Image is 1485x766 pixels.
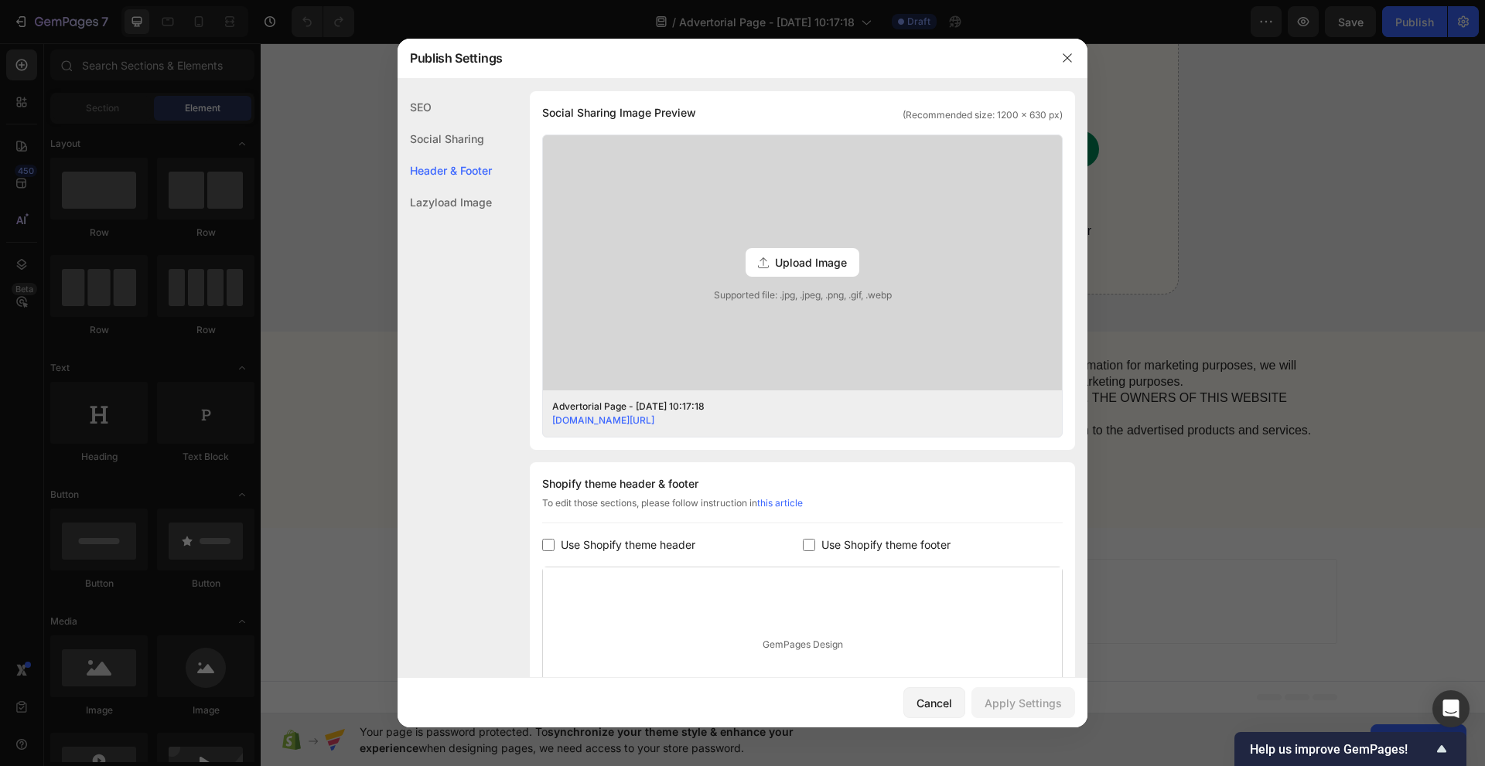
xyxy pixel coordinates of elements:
[445,542,539,558] div: Choose templates
[903,687,965,718] button: Cancel
[632,4,667,44] div: 10
[386,87,838,125] a: CHECK AVAILABILITY
[565,561,648,575] span: from URL or image
[552,400,1029,414] div: Advertorial Page - [DATE] 10:17:18
[543,288,1062,302] span: Supported file: .jpg, .jpeg, .png, .gif, .webp
[17,461,1207,474] p: Copyright © 2024 GemCommerce. All Rights Reserved.
[1250,742,1432,757] span: Help us improve GemPages!
[542,104,696,122] span: Social Sharing Image Preview
[757,497,803,509] a: this article
[398,155,492,186] div: Header & Footer
[985,695,1062,711] div: Apply Settings
[681,542,775,558] div: Add blank section
[706,4,741,44] div: 50
[669,561,784,575] span: then drag & drop elements
[398,38,1047,78] div: Publish Settings
[706,44,741,60] p: Sec
[543,567,1062,723] div: GemPages Design
[542,496,1063,523] div: To edit those sections, please follow instruction in
[561,536,695,554] span: Use Shopify theme header
[632,44,667,60] p: Min
[575,507,649,523] span: Add section
[558,44,593,60] p: Hr
[484,4,519,44] div: 01
[903,108,1063,122] span: (Recommended size: 1200 x 630 px)
[398,91,492,123] div: SEO
[558,4,593,44] div: 08
[917,695,952,711] div: Cancel
[542,475,1063,493] div: Shopify theme header & footer
[567,542,648,558] div: Generate layout
[1432,690,1470,727] div: Open Intercom Messenger
[484,44,519,60] p: Day
[971,687,1075,718] button: Apply Settings
[439,561,544,575] span: inspired by CRO experts
[538,98,668,114] p: CHECK AVAILABILITY
[398,123,492,155] div: Social Sharing
[477,151,837,174] p: 100% product guarantee
[398,186,492,218] div: Lazyload Image
[552,414,654,426] a: [DOMAIN_NAME][URL]
[821,536,951,554] span: Use Shopify theme footer
[1250,740,1451,758] button: Show survey - Help us improve GemPages!
[150,315,1075,411] p: Privacy & GDPR Disclosure: We value your privacy and are committed to transparency. While we may ...
[477,180,837,213] p: If you are not completely satisfied with our modern desk lamp for any reason, just email us, and ...
[775,254,847,271] span: Upload Image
